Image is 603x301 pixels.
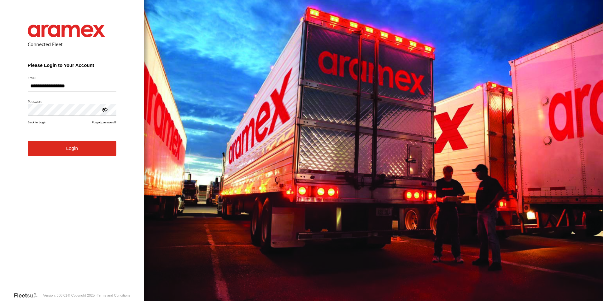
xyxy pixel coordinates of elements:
[97,293,130,297] a: Terms and Conditions
[14,292,43,298] a: Visit our Website
[28,75,116,80] label: Email
[28,25,105,37] img: Aramex
[68,293,131,297] div: © Copyright 2025 -
[43,293,67,297] div: Version: 308.01
[28,121,46,124] a: Back to Login
[28,141,116,156] button: Login
[28,62,116,68] h3: Please Login to Your Account
[28,41,116,47] h2: Connected Fleet
[92,121,116,124] a: Forgot password?
[28,99,116,104] label: Password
